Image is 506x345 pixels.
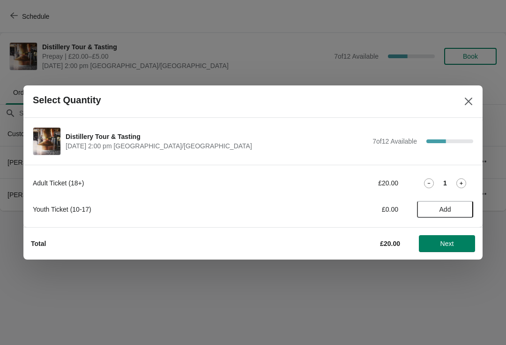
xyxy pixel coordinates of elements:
strong: 1 [443,178,447,188]
img: Distillery Tour & Tasting | | September 8 | 2:00 pm Europe/London [33,128,60,155]
span: [DATE] 2:00 pm [GEOGRAPHIC_DATA]/[GEOGRAPHIC_DATA] [66,141,368,151]
div: £20.00 [312,178,398,188]
div: Adult Ticket (18+) [33,178,293,188]
div: £0.00 [312,205,398,214]
span: 7 of 12 Available [372,138,417,145]
div: Youth Ticket (10-17) [33,205,293,214]
h2: Select Quantity [33,95,101,106]
span: Next [440,240,454,247]
strong: £20.00 [380,240,400,247]
button: Next [419,235,475,252]
button: Add [417,201,473,218]
button: Close [460,93,477,110]
span: Distillery Tour & Tasting [66,132,368,141]
span: Add [439,206,451,213]
strong: Total [31,240,46,247]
